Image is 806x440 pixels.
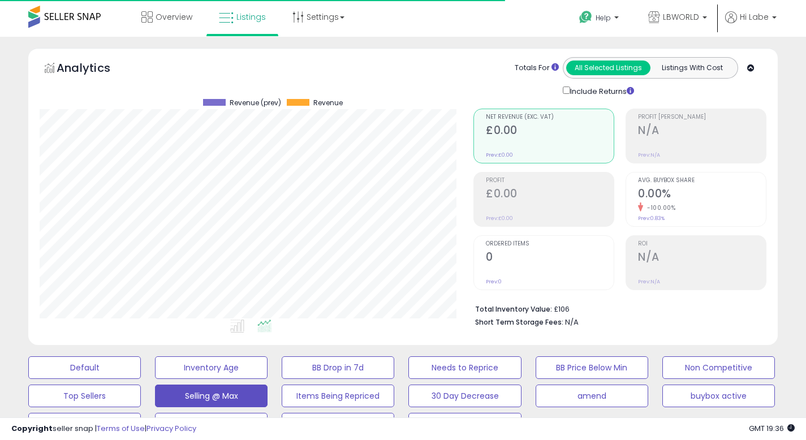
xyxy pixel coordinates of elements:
button: Competive No Sales [155,413,268,435]
button: amend [536,385,648,407]
div: Totals For [515,63,559,74]
small: -100.00% [643,204,675,212]
small: Prev: £0.00 [486,152,513,158]
a: Help [570,2,630,37]
small: Prev: 0 [486,278,502,285]
h2: 0 [486,251,614,266]
button: Default [28,356,141,379]
span: LBWORLD [663,11,699,23]
span: Avg. Buybox Share [638,178,766,184]
button: Needs to Reprice [408,356,521,379]
small: Prev: N/A [638,278,660,285]
button: Selling @ Max [155,385,268,407]
button: Top Sellers [28,385,141,407]
span: Hi Labe [740,11,769,23]
h2: N/A [638,251,766,266]
span: Overview [156,11,192,23]
h2: £0.00 [486,124,614,139]
button: BB Price Below Min [536,356,648,379]
span: Revenue [313,99,343,107]
span: Profit [PERSON_NAME] [638,114,766,120]
span: 2025-08-15 19:36 GMT [749,423,795,434]
button: Listings With Cost [650,61,734,75]
span: ROI [638,241,766,247]
span: N/A [565,317,579,327]
div: seller snap | | [11,424,196,434]
strong: Copyright [11,423,53,434]
h5: Analytics [57,60,132,79]
span: Ordered Items [486,241,614,247]
small: Prev: £0.00 [486,215,513,222]
button: BB Drop in 7d [282,356,394,379]
span: Profit [486,178,614,184]
a: Terms of Use [97,423,145,434]
h2: £0.00 [486,187,614,202]
span: Net Revenue (Exc. VAT) [486,114,614,120]
div: Include Returns [554,84,648,97]
button: buybox active [662,385,775,407]
small: Prev: N/A [638,152,660,158]
h2: N/A [638,124,766,139]
button: Non Competitive [662,356,775,379]
button: Suppressed No Sales [282,413,394,435]
span: Help [596,13,611,23]
a: Privacy Policy [146,423,196,434]
span: Revenue (prev) [230,99,281,107]
button: 30 Day Decrease [408,385,521,407]
small: Prev: 0.83% [638,215,665,222]
button: Items Being Repriced [282,385,394,407]
button: suppressed [28,413,141,435]
button: win [408,413,521,435]
h2: 0.00% [638,187,766,202]
button: Inventory Age [155,356,268,379]
b: Short Term Storage Fees: [475,317,563,327]
i: Get Help [579,10,593,24]
a: Hi Labe [725,11,777,37]
li: £106 [475,301,758,315]
span: Listings [236,11,266,23]
button: All Selected Listings [566,61,650,75]
b: Total Inventory Value: [475,304,552,314]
